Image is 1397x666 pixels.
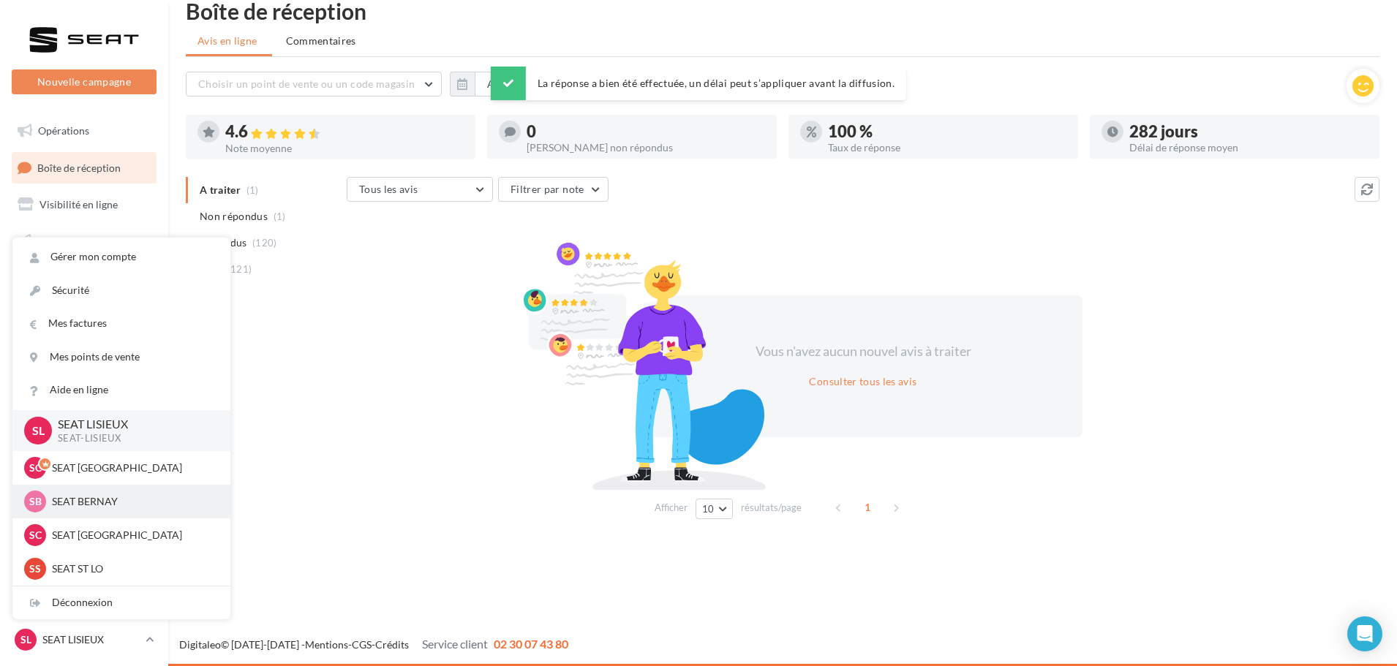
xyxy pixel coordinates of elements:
span: Non répondus [200,209,268,224]
button: Choisir un point de vente ou un code magasin [186,72,442,97]
div: 100 % [828,124,1066,140]
p: SEAT-LISIEUX [58,432,207,445]
div: Déconnexion [12,586,230,619]
span: © [DATE]-[DATE] - - - [179,638,568,651]
button: 10 [696,499,733,519]
div: [PERSON_NAME] non répondus [527,143,765,153]
a: CGS [352,638,372,651]
span: 1 [856,496,879,519]
button: Filtrer par note [498,177,609,202]
span: 02 30 07 43 80 [494,637,568,651]
a: Aide en ligne [12,374,230,406]
div: Vous n'avez aucun nouvel avis à traiter [737,342,989,361]
span: 10 [702,503,715,515]
a: Mentions [305,638,348,651]
p: SEAT [GEOGRAPHIC_DATA] [52,461,213,475]
span: SL [32,422,45,439]
div: 4.6 [225,124,464,140]
div: Délai de réponse moyen [1129,143,1368,153]
a: Mes points de vente [12,341,230,374]
div: La réponse a bien été effectuée, un délai peut s’appliquer avant la diffusion. [491,67,906,100]
a: Contacts [9,262,159,293]
button: Consulter tous les avis [803,373,922,390]
a: Calendrier [9,335,159,366]
span: SL [20,632,31,647]
span: (120) [252,237,277,249]
span: Afficher [655,501,688,515]
span: Boîte de réception [37,161,121,173]
p: SEAT [GEOGRAPHIC_DATA] [52,528,213,542]
a: Opérations [9,116,159,146]
a: Gérer mon compte [12,241,230,273]
p: SEAT LISIEUX [42,632,140,647]
span: (121) [227,263,252,275]
span: Opérations [38,124,89,137]
a: SL SEAT LISIEUX [12,626,157,654]
a: Campagnes [9,226,159,257]
a: Visibilité en ligne [9,189,159,220]
a: Mes factures [12,307,230,340]
p: SEAT ST LO [52,561,213,576]
button: Nouvelle campagne [12,69,157,94]
p: SEAT LISIEUX [58,416,207,433]
span: SB [29,494,42,509]
span: Répondus [200,235,247,250]
span: Choisir un point de vente ou un code magasin [198,77,415,90]
button: Au total [450,72,538,97]
div: Note moyenne [225,143,464,154]
a: Campagnes DataOnDemand [9,420,159,463]
span: Tous les avis [359,183,418,195]
span: SS [29,561,41,576]
span: Visibilité en ligne [39,198,118,211]
span: Commentaires [286,34,356,48]
a: Boîte de réception [9,152,159,183]
span: Service client [422,637,488,651]
span: (1) [274,211,286,222]
button: Tous les avis [347,177,493,202]
div: Taux de réponse [828,143,1066,153]
a: Digitaleo [179,638,221,651]
span: Campagnes [37,235,89,247]
a: Sécurité [12,274,230,307]
div: Open Intercom Messenger [1347,616,1382,651]
button: Au total [475,72,538,97]
span: résultats/page [741,501,802,515]
p: SEAT BERNAY [52,494,213,509]
span: SC [29,461,42,475]
a: Crédits [375,638,409,651]
span: SC [29,528,42,542]
a: PLV et print personnalisable [9,371,159,415]
div: 282 jours [1129,124,1368,140]
div: 0 [527,124,765,140]
a: Médiathèque [9,298,159,329]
